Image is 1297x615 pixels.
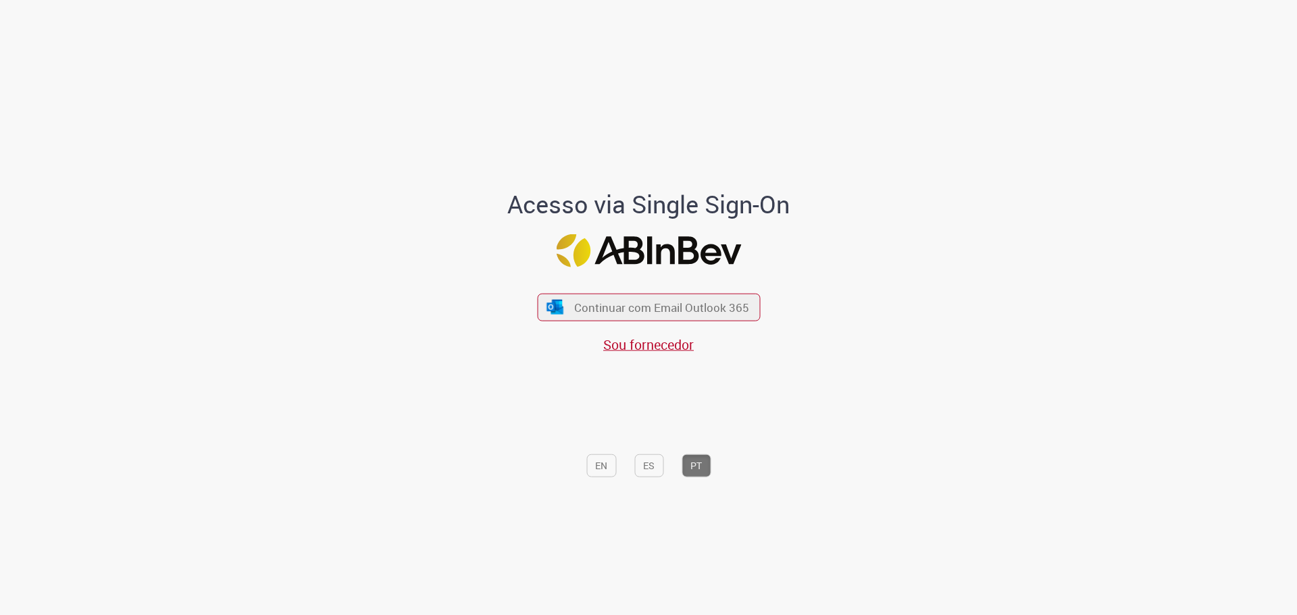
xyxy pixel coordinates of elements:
button: PT [682,454,711,477]
button: ícone Azure/Microsoft 360 Continuar com Email Outlook 365 [537,293,760,321]
button: EN [586,454,616,477]
img: ícone Azure/Microsoft 360 [546,300,565,314]
a: Sou fornecedor [603,336,694,354]
h1: Acesso via Single Sign-On [461,191,836,218]
span: Continuar com Email Outlook 365 [574,300,749,315]
button: ES [634,454,663,477]
img: Logo ABInBev [556,234,741,267]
